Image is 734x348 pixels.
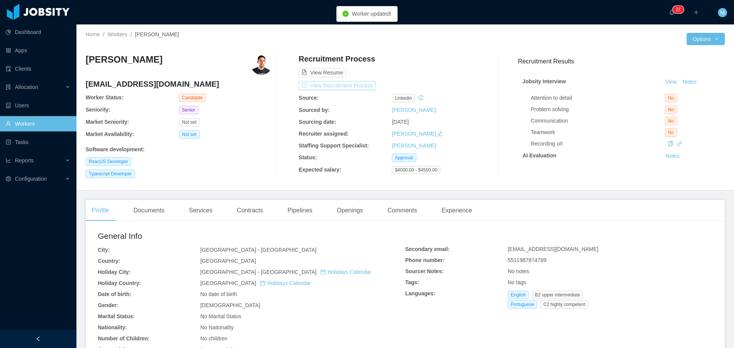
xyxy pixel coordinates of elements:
b: Source: [299,95,318,101]
h3: Recruitment Results [518,57,725,66]
div: Copy [668,140,673,148]
span: Senior [179,106,198,114]
div: Teamwork [531,128,665,136]
span: No children [200,335,227,342]
a: icon: exportView Recruitment Process [299,83,376,89]
b: Worker Status: [86,94,123,100]
b: Sourced by: [299,107,330,113]
span: No [665,105,677,114]
a: [PERSON_NAME] [392,142,436,149]
span: Portuguese [508,300,537,309]
span: B2 upper intermediate [532,291,583,299]
h4: [EMAIL_ADDRESS][DOMAIN_NAME] [86,79,272,89]
a: icon: auditClients [6,61,70,76]
span: No date of birth [200,291,237,297]
b: Marital Status: [98,313,135,319]
span: No [665,128,677,137]
b: Sourcer Notes: [405,268,443,274]
img: cf91ae78-531a-44da-ab65-8afd51786042_68ed07ca79319-400w.png [251,53,272,75]
sup: 22 [672,6,684,13]
b: Seniority: [86,107,110,113]
span: No Marital Status [200,313,241,319]
div: Problem solving [531,105,665,113]
a: [PERSON_NAME] [392,107,436,113]
span: Configuration [15,176,47,182]
span: $4000.00 - $4500.00 [392,166,440,174]
a: icon: appstoreApps [6,43,70,58]
span: Candidate [179,94,206,102]
i: icon: calendar [260,280,265,286]
div: Profile [86,200,115,221]
strong: AI Evaluation [523,152,557,159]
span: Allocation [15,84,38,90]
div: Experience [435,200,478,221]
span: linkedin [392,94,415,102]
div: Openings [331,200,369,221]
span: Typescript Developer [86,170,135,178]
b: Market Seniority: [86,119,129,125]
button: icon: exportView Recruitment Process [299,81,376,90]
i: icon: edit [437,131,443,136]
a: icon: userWorkers [6,116,70,131]
b: Holiday City: [98,269,131,275]
b: Number of Children: [98,335,149,342]
span: [DATE] [392,119,409,125]
i: icon: plus [693,10,699,15]
b: Country: [98,258,120,264]
b: Holiday Country: [98,280,141,286]
b: City: [98,247,110,253]
div: Attention to detail [531,94,665,102]
span: Not set [179,118,200,126]
span: 5511987874789 [508,257,546,263]
i: icon: bell [669,10,674,15]
b: Phone number: [405,257,445,263]
div: Contracts [231,200,269,221]
a: Workers [107,31,127,37]
div: Documents [127,200,171,221]
b: Staffing Support Specialist: [299,142,369,149]
i: icon: link [677,141,682,146]
button: Optionsicon: down [687,33,725,45]
span: [PERSON_NAME] [135,31,179,37]
i: icon: calendar [320,269,326,275]
b: Market Availability: [86,131,134,137]
span: [GEOGRAPHIC_DATA] - [GEOGRAPHIC_DATA] [200,269,371,275]
a: icon: calendarHolidays Calendar [260,280,311,286]
span: C2 highly competent [540,300,588,309]
h2: General Info [98,230,405,242]
span: / [103,31,104,37]
a: icon: robotUsers [6,98,70,113]
a: icon: profileTasks [6,134,70,150]
span: No [665,117,677,125]
span: Approval [392,154,416,162]
b: Software development : [86,146,145,152]
i: icon: solution [6,84,11,90]
p: 2 [676,6,678,13]
a: Home [86,31,100,37]
strong: Jobsity Interview [523,78,566,84]
div: Communication [531,117,665,125]
i: icon: check-circle [343,11,349,17]
b: Date of birth: [98,291,131,297]
span: / [130,31,132,37]
div: Comments [382,200,423,221]
span: No [665,94,677,102]
div: Services [183,200,218,221]
span: English [508,291,529,299]
span: [DEMOGRAPHIC_DATA] [200,302,260,308]
a: icon: file-textView Resume [299,70,346,76]
b: Languages: [405,290,435,296]
b: Tags: [405,279,419,285]
span: [EMAIL_ADDRESS][DOMAIN_NAME] [508,246,598,252]
span: Worker updated! [352,11,391,17]
i: icon: line-chart [6,158,11,163]
a: [PERSON_NAME] [392,131,436,137]
span: ReactJS Developer [86,157,131,166]
b: Status: [299,154,317,160]
span: Reports [15,157,34,163]
b: Gender: [98,302,119,308]
span: [GEOGRAPHIC_DATA] [200,258,256,264]
a: icon: pie-chartDashboard [6,24,70,40]
span: M [720,8,725,17]
div: Pipelines [281,200,318,221]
